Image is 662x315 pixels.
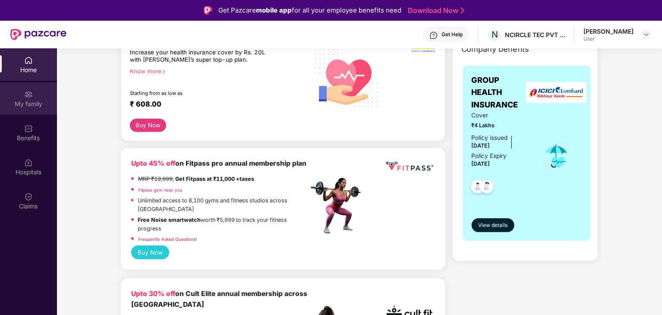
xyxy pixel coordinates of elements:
[472,111,531,120] span: Cover
[24,90,33,99] img: svg+xml;base64,PHN2ZyB3aWR0aD0iMjAiIGhlaWdodD0iMjAiIHZpZXdCb3g9IjAgMCAyMCAyMCIgZmlsbD0ibm9uZSIgeG...
[204,6,212,15] img: Logo
[131,290,307,309] b: on Cult Elite annual membership across [GEOGRAPHIC_DATA]
[131,246,170,259] button: Buy Now
[467,177,489,198] img: svg+xml;base64,PHN2ZyB4bWxucz0iaHR0cDovL3d3dy53My5vcmcvMjAwMC9zdmciIHdpZHRoPSI0OC45NDMiIGhlaWdodD...
[138,216,309,233] p: worth ₹5,999 to track your fitness progress
[643,31,650,38] img: svg+xml;base64,PHN2ZyBpZD0iRHJvcGRvd24tMzJ4MzIiIHhtbG5zPSJodHRwOi8vd3d3LnczLm9yZy8yMDAwL3N2ZyIgd2...
[441,31,463,38] div: Get Help
[24,124,33,133] img: svg+xml;base64,PHN2ZyBpZD0iQmVuZWZpdHMiIHhtbG5zPSJodHRwOi8vd3d3LnczLm9yZy8yMDAwL3N2ZyIgd2lkdGg9Ij...
[218,5,401,16] div: Get Pazcare for all your employee benefits need
[24,56,33,65] img: svg+xml;base64,PHN2ZyBpZD0iSG9tZSIgeG1sbnM9Imh0dHA6Ly93d3cudzMub3JnLzIwMDAvc3ZnIiB3aWR0aD0iMjAiIG...
[131,290,175,298] b: Upto 30% off
[472,218,514,232] button: View details
[138,236,197,242] a: Frequently Asked Questions!
[24,192,33,201] img: svg+xml;base64,PHN2ZyBpZD0iQ2xhaW0iIHhtbG5zPSJodHRwOi8vd3d3LnczLm9yZy8yMDAwL3N2ZyIgd2lkdGg9IjIwIi...
[10,29,66,40] img: New Pazcare Logo
[130,49,271,64] div: Increase your health insurance cover by Rs. 20L with [PERSON_NAME]’s super top-up plan.
[175,176,254,182] strong: Get Fitpass at ₹11,000 +taxes
[131,159,175,167] b: Upto 45% off
[130,119,167,132] button: Buy Now
[161,69,166,74] span: right
[472,151,507,161] div: Policy Expiry
[130,90,272,96] div: Starting from as low as
[542,142,571,170] img: icon
[138,187,183,192] a: Fitpass gym near you
[461,43,530,55] span: Company benefits
[130,68,303,74] div: Know more
[138,176,174,182] del: MRP ₹19,999,
[492,29,498,40] span: N
[583,35,634,42] div: User
[429,31,438,40] img: svg+xml;base64,PHN2ZyBpZD0iSGVscC0zMngzMiIgeG1sbnM9Imh0dHA6Ly93d3cudzMub3JnLzIwMDAvc3ZnIiB3aWR0aD...
[505,31,565,39] div: NCIRCLE TEC PVT LTD
[130,100,300,110] div: ₹ 608.00
[472,142,490,149] span: [DATE]
[472,121,531,130] span: ₹4 Lakhs
[309,38,385,117] img: svg+xml;base64,PHN2ZyB4bWxucz0iaHR0cDovL3d3dy53My5vcmcvMjAwMC9zdmciIHhtbG5zOnhsaW5rPSJodHRwOi8vd3...
[138,196,309,214] p: Unlimited access to 8,100 gyms and fitness studios across [GEOGRAPHIC_DATA]
[384,158,435,174] img: fppp.png
[408,6,462,15] a: Download Now
[476,177,498,198] img: svg+xml;base64,PHN2ZyB4bWxucz0iaHR0cDovL3d3dy53My5vcmcvMjAwMC9zdmciIHdpZHRoPSI0OC45NDMiIGhlaWdodD...
[138,217,201,223] strong: Free Noise smartwatch
[478,221,508,230] span: View details
[131,159,306,167] b: on Fitpass pro annual membership plan
[583,27,634,35] div: [PERSON_NAME]
[308,176,369,236] img: fpp.png
[256,6,292,14] strong: mobile app
[24,158,33,167] img: svg+xml;base64,PHN2ZyBpZD0iSG9zcGl0YWxzIiB4bWxucz0iaHR0cDovL3d3dy53My5vcmcvMjAwMC9zdmciIHdpZHRoPS...
[472,133,508,142] div: Policy issued
[526,82,586,103] img: insurerLogo
[472,161,490,167] span: [DATE]
[461,6,464,15] img: Stroke
[472,74,531,111] span: GROUP HEALTH INSURANCE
